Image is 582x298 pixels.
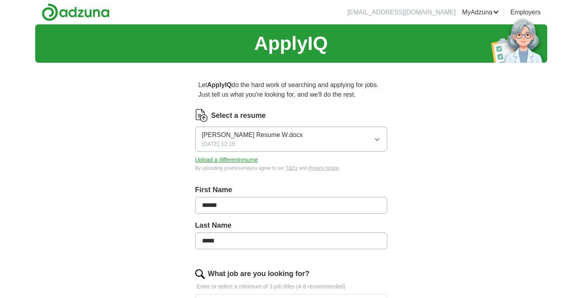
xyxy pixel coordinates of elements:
button: Upload a differentresume [195,156,258,164]
span: [PERSON_NAME] Resume W.docx [202,130,303,140]
img: CV Icon [195,109,208,122]
a: MyAdzuna [462,8,499,17]
a: Employers [510,8,541,17]
span: [DATE] 12:19 [202,140,235,148]
p: Enter or select a minimum of 3 job titles (4-8 recommended) [195,282,387,291]
h1: ApplyIQ [254,29,328,58]
label: What job are you looking for? [208,268,310,279]
img: search.png [195,269,205,279]
p: Let do the hard work of searching and applying for jobs. Just tell us what you're looking for, an... [195,77,387,103]
li: [EMAIL_ADDRESS][DOMAIN_NAME] [347,8,456,17]
a: T&Cs [286,165,298,171]
strong: ApplyIQ [207,81,232,88]
button: [PERSON_NAME] Resume W.docx[DATE] 12:19 [195,127,387,152]
a: Privacy Notice [308,165,339,171]
div: By uploading your resume you agree to our and . [195,165,387,172]
label: First Name [195,185,387,195]
label: Select a resume [211,110,266,121]
img: Adzuna logo [42,3,110,21]
label: Last Name [195,220,387,231]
